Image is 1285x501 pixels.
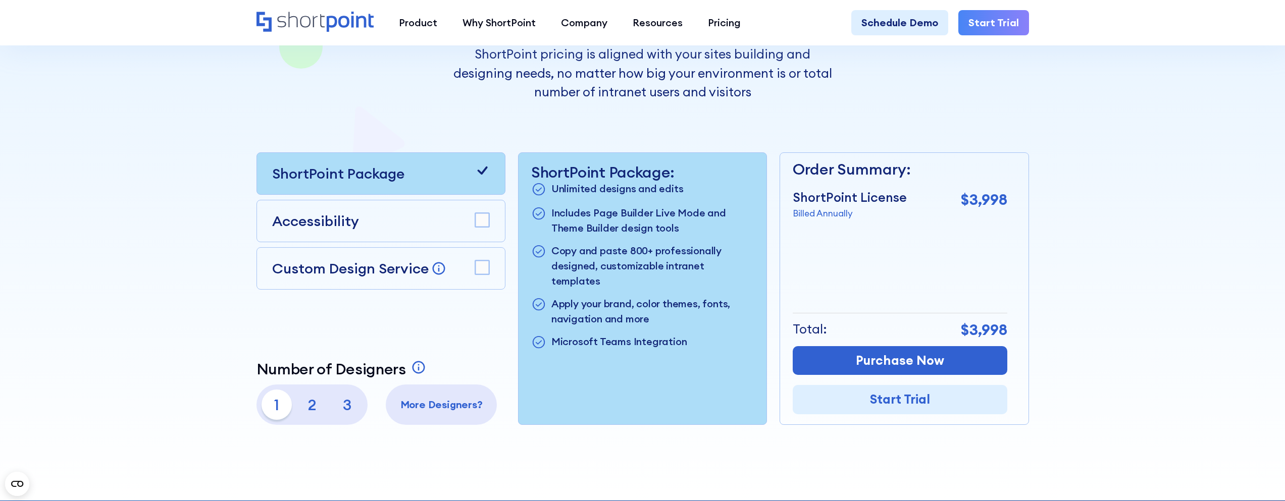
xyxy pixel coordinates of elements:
a: Home [256,12,374,33]
p: Apply your brand, color themes, fonts, navigation and more [551,296,754,326]
a: Resources [620,10,695,35]
a: Number of Designers [256,360,429,378]
p: More Designers? [391,397,492,412]
p: $3,998 [961,188,1007,211]
p: Includes Page Builder Live Mode and Theme Builder design tools [551,205,754,236]
p: Unlimited designs and edits [551,181,684,198]
a: Pricing [695,10,753,35]
p: Order Summary: [793,158,1007,181]
p: Total: [793,320,827,339]
p: $3,998 [961,318,1007,341]
a: Start Trial [793,385,1007,414]
div: Product [399,15,437,30]
p: Copy and paste 800+ professionally designed, customizable intranet templates [551,243,754,289]
div: Company [561,15,607,30]
p: 2 [297,389,327,420]
a: Purchase Now [793,346,1007,375]
p: Custom Design Service [272,259,429,277]
a: Product [386,10,450,35]
p: ShortPoint Package: [531,163,754,181]
p: 3 [332,389,363,420]
p: 1 [262,389,292,420]
div: Pricing [708,15,741,30]
p: Number of Designers [256,360,406,378]
button: Open CMP widget [5,472,29,496]
p: ShortPoint pricing is aligned with your sites building and designing needs, no matter how big you... [453,45,832,102]
p: ShortPoint Package [272,163,404,184]
p: Billed Annually [793,207,907,220]
div: Why ShortPoint [462,15,536,30]
p: ShortPoint License [793,188,907,207]
a: Start Trial [958,10,1029,35]
p: Accessibility [272,210,359,232]
iframe: Chat Widget [1235,453,1285,501]
a: Company [548,10,620,35]
div: Resources [633,15,683,30]
a: Schedule Demo [851,10,948,35]
p: Microsoft Teams Integration [551,334,687,351]
a: Why ShortPoint [450,10,548,35]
